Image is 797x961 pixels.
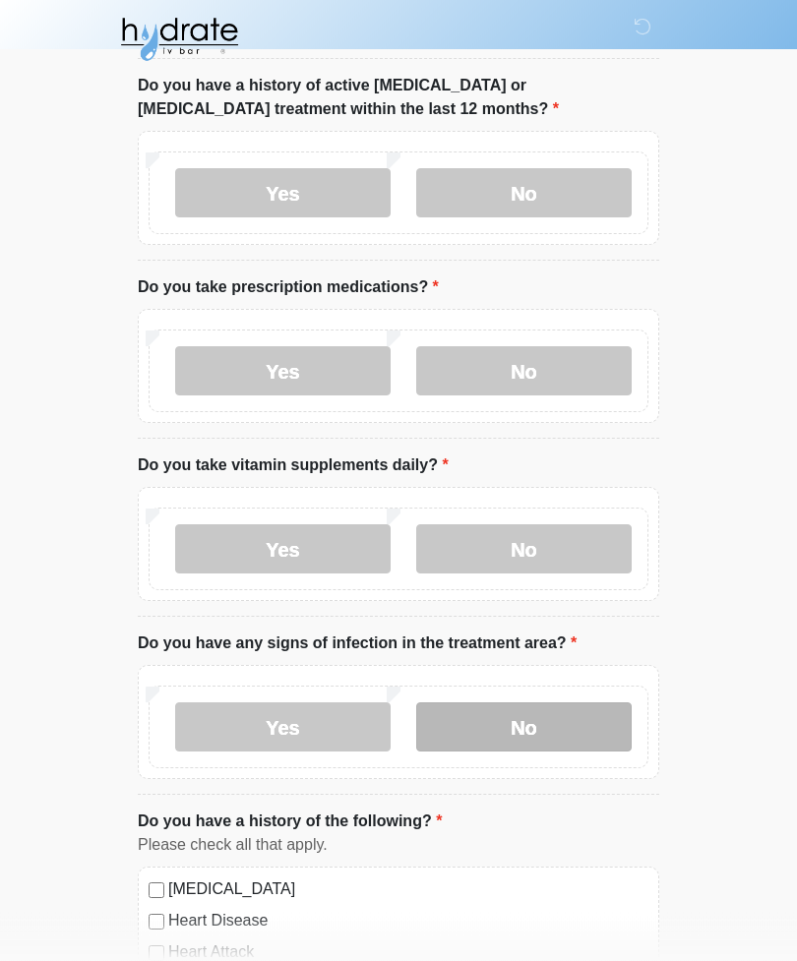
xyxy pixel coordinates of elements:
label: Do you have a history of active [MEDICAL_DATA] or [MEDICAL_DATA] treatment within the last 12 mon... [138,75,659,122]
label: Yes [175,347,391,396]
label: Yes [175,525,391,574]
label: Do you take prescription medications? [138,276,439,300]
label: Do you have a history of the following? [138,811,442,834]
img: Hydrate IV Bar - Fort Collins Logo [118,15,240,64]
label: Do you have any signs of infection in the treatment area? [138,632,577,656]
input: [MEDICAL_DATA] [149,883,164,899]
div: Please check all that apply. [138,834,659,858]
label: No [416,347,632,396]
label: Heart Disease [168,910,648,933]
label: No [416,703,632,752]
label: No [416,169,632,218]
label: Do you take vitamin supplements daily? [138,454,449,478]
input: Heart Disease [149,915,164,931]
label: [MEDICAL_DATA] [168,878,648,902]
label: Yes [175,703,391,752]
label: Yes [175,169,391,218]
label: No [416,525,632,574]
